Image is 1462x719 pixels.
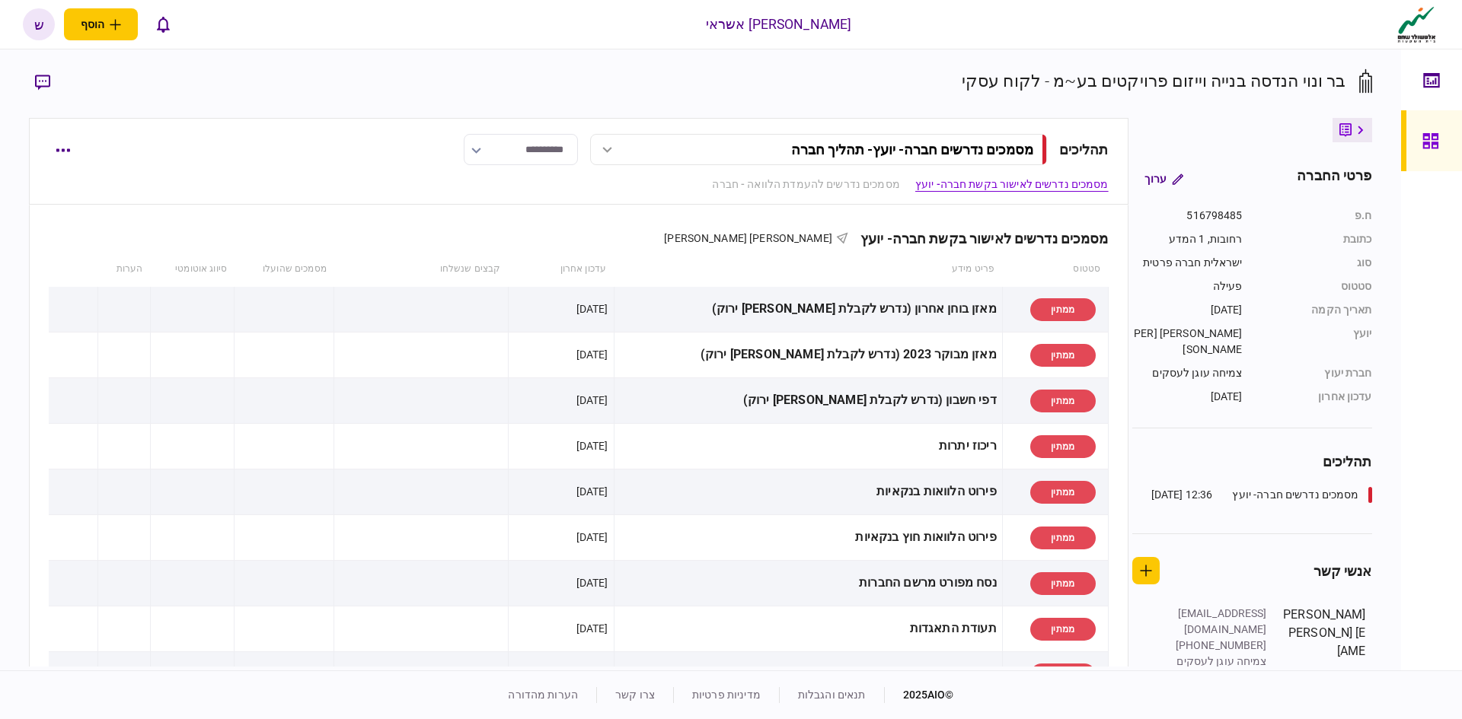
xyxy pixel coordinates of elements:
div: ממתין [1030,390,1096,412]
div: ממתין [1030,527,1096,549]
div: [DATE] [1132,389,1243,405]
button: פתח תפריט להוספת לקוח [64,8,138,40]
div: [DATE] [576,530,608,545]
div: פרטי החברה [1297,165,1371,192]
th: מסמכים שהועלו [235,252,334,287]
th: קבצים שנשלחו [334,252,509,287]
th: פריט מידע [614,252,1002,287]
div: מאזן מבוקר 2023 (נדרש לקבלת [PERSON_NAME] ירוק) [620,338,997,372]
button: ש [23,8,55,40]
div: [DATE] [1132,302,1243,318]
div: ממתין [1030,572,1096,595]
button: פתח רשימת התראות [147,8,179,40]
div: פירוט הלוואות בנקאיות [620,475,997,509]
a: מסמכים נדרשים חברה- יועץ12:36 [DATE] [1151,487,1372,503]
div: סטטוס [1258,278,1372,294]
div: ממתין [1030,663,1096,686]
a: מסמכים נדרשים לאישור בקשת חברה- יועץ [915,177,1109,192]
div: ממתין [1030,618,1096,641]
div: תהליכים [1132,451,1372,472]
div: [DATE] [576,347,608,362]
div: צמיחה עוגן לעסקים [1132,365,1243,381]
div: מסמכים נדרשים חברה- יועץ - תהליך חברה [791,142,1033,157]
div: [DATE] [576,438,608,453]
div: © 2025 AIO [884,687,954,703]
div: עדכון אחרון [1258,389,1372,405]
div: פעילה [1132,278,1243,294]
div: דו"ח מע"מ (ESNA) [620,657,997,692]
div: מאזן בוחן אחרון (נדרש לקבלת [PERSON_NAME] ירוק) [620,292,997,326]
div: בר ונוי הנדסה בנייה וייזום פרויקטים בע~מ - לקוח עסקי [962,68,1346,94]
div: כתובת [1258,231,1372,247]
div: [DATE] [576,301,608,317]
div: פירוט הלוואות חוץ בנקאיות [620,520,997,555]
div: אנשי קשר [1314,561,1372,581]
th: עדכון אחרון [508,252,614,287]
div: 12:36 [DATE] [1151,487,1213,503]
div: [DATE] [576,484,608,499]
th: סיווג אוטומטי [150,252,235,287]
div: ממתין [1030,344,1096,367]
div: תעודת התאגדות [620,612,997,646]
div: [PHONE_NUMBER] [1168,638,1267,654]
div: ריכוז יתרות [620,429,997,463]
div: מסמכים נדרשים חברה- יועץ [1232,487,1358,503]
div: נסח מפורט מרשם החברות [620,566,997,600]
button: ערוך [1132,165,1195,192]
div: דפי חשבון (נדרש לקבלת [PERSON_NAME] ירוק) [620,383,997,418]
th: הערות [97,252,150,287]
div: רחובות, 1 המדע [1132,231,1243,247]
div: מסמכים נדרשים לאישור בקשת חברה- יועץ [848,231,1109,247]
a: צרו קשר [615,689,655,701]
div: [DATE] [576,621,608,636]
div: 516798485 [1132,208,1243,224]
div: [EMAIL_ADDRESS][DOMAIN_NAME] [1168,606,1267,638]
div: [DATE] [576,575,608,590]
div: ישראלית חברה פרטית [1132,255,1243,271]
a: תנאים והגבלות [798,689,866,701]
div: ממתין [1030,435,1096,458]
div: [PERSON_NAME] [PERSON_NAME] [1132,326,1243,358]
div: ממתין [1030,481,1096,504]
div: חברת יעוץ [1258,365,1372,381]
div: צמיחה עוגן לעסקים [1168,654,1267,670]
div: יועץ [1258,326,1372,358]
a: מדיניות פרטיות [692,689,761,701]
img: client company logo [1394,5,1439,43]
div: סוג [1258,255,1372,271]
div: תאריך הקמה [1258,302,1372,318]
a: הערות מהדורה [508,689,578,701]
button: מסמכים נדרשים חברה- יועץ- תהליך חברה [590,134,1047,165]
a: מסמכים נדרשים להעמדת הלוואה - חברה [712,177,899,192]
div: תהליכים [1059,139,1109,160]
div: [PERSON_NAME] אשראי [706,14,852,34]
div: [DATE] [576,393,608,408]
span: [PERSON_NAME] [PERSON_NAME] [664,232,832,244]
div: [PERSON_NAME] [PERSON_NAME] [1282,606,1366,702]
div: ח.פ [1258,208,1372,224]
div: ממתין [1030,298,1096,321]
th: סטטוס [1002,252,1108,287]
